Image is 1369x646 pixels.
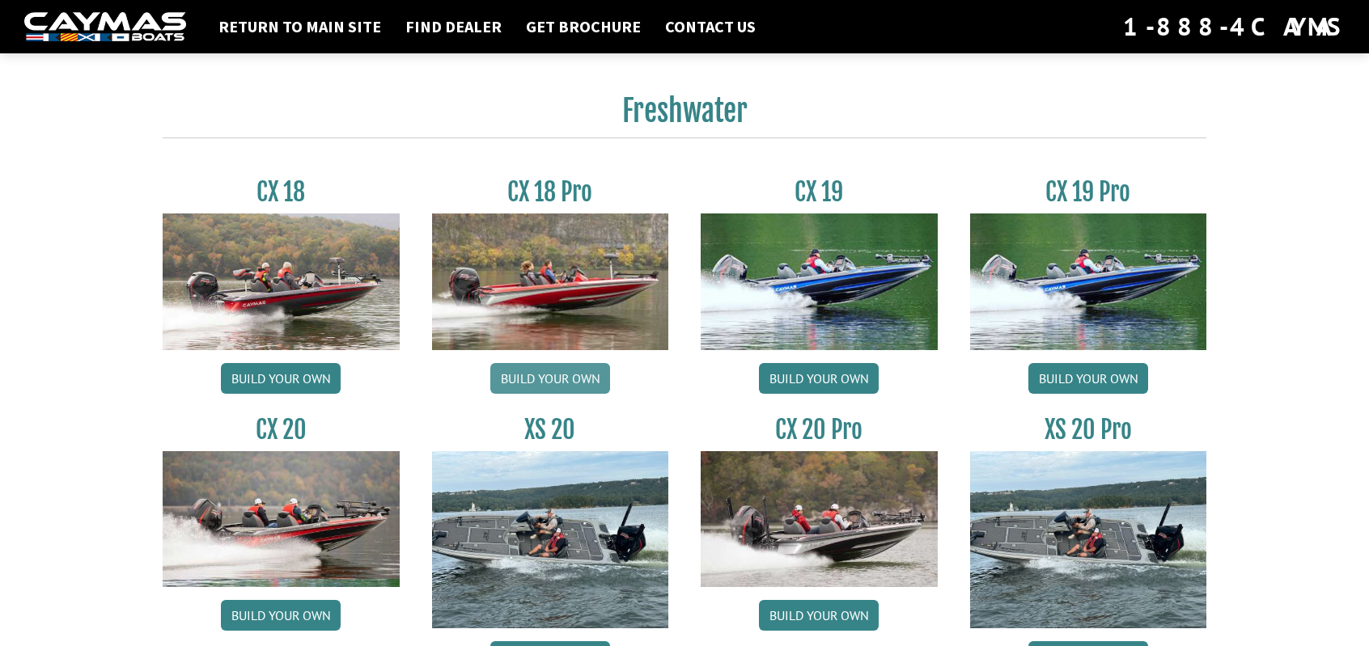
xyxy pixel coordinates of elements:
h3: CX 18 [163,177,400,207]
img: white-logo-c9c8dbefe5ff5ceceb0f0178aa75bf4bb51f6bca0971e226c86eb53dfe498488.png [24,12,186,42]
a: Find Dealer [397,16,510,37]
a: Build your own [221,363,341,394]
a: Contact Us [657,16,764,37]
img: CX19_thumbnail.jpg [701,213,938,349]
h3: XS 20 [432,415,669,445]
a: Build your own [221,600,341,631]
div: 1-888-4CAYMAS [1123,9,1345,44]
h3: CX 19 [701,177,938,207]
img: XS_20_resized.jpg [970,451,1207,628]
h2: Freshwater [163,93,1206,138]
a: Get Brochure [518,16,649,37]
a: Build your own [759,363,879,394]
h3: XS 20 Pro [970,415,1207,445]
img: CX-20Pro_thumbnail.jpg [701,451,938,587]
a: Build your own [1028,363,1148,394]
h3: CX 20 [163,415,400,445]
img: CX-18S_thumbnail.jpg [163,213,400,349]
a: Build your own [490,363,610,394]
a: Build your own [759,600,879,631]
img: CX-20_thumbnail.jpg [163,451,400,587]
h3: CX 18 Pro [432,177,669,207]
h3: CX 20 Pro [701,415,938,445]
img: CX-18SS_thumbnail.jpg [432,213,669,349]
a: Return to main site [210,16,389,37]
h3: CX 19 Pro [970,177,1207,207]
img: XS_20_resized.jpg [432,451,669,628]
img: CX19_thumbnail.jpg [970,213,1207,349]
